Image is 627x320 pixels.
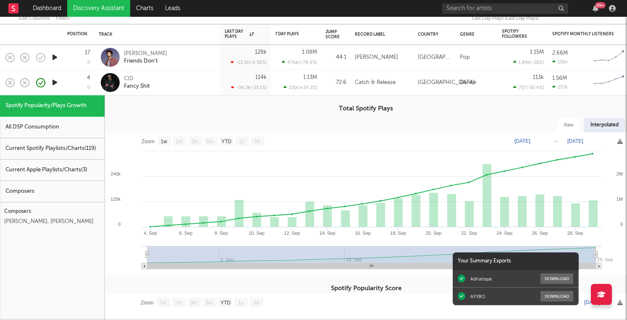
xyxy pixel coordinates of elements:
div: 128k [255,50,267,55]
text: 1w [160,300,167,306]
text: [DATE] [514,138,530,144]
text: → [553,138,558,144]
div: 1.15M [530,50,544,55]
div: 113k [533,75,544,80]
text: All [253,300,259,306]
text: YTD [220,300,231,306]
div: 1.08M [302,50,317,55]
div: 4 [87,75,90,81]
div: Composers: [4,207,100,217]
text: YTD [221,139,231,144]
div: -34.2k ( -23.1 % ) [231,85,267,90]
text: 3m [191,300,198,306]
text: 6. Sep [179,231,192,236]
div: 757 ( -30.4 % ) [513,85,544,90]
button: Download [540,273,573,284]
text: 6m [207,139,214,144]
div: Edit Columns [19,13,50,24]
text: 29. Sep [597,257,613,262]
text: 18. Sep [390,231,406,236]
text: All [254,139,260,144]
div: Track [99,32,212,37]
div: Country [418,32,447,37]
div: [PERSON_NAME] [355,52,398,63]
div: Jump Score [325,29,340,39]
div: 7 Day Plays [275,31,304,37]
div: 0 [87,60,90,65]
div: Position [67,31,87,37]
text: 28. Sep [567,231,583,236]
div: Spotify Monthly Listeners [552,31,615,37]
div: Genre [460,32,489,37]
text: 2M [617,171,623,176]
div: 0 [87,85,90,90]
div: 17 [85,50,90,55]
text: 0 [118,222,121,227]
div: 99 + [595,2,606,8]
text: 1M [617,197,623,202]
div: 1.89k ( -28 % ) [513,60,544,65]
text: 0 [620,222,623,227]
input: Search for artists [442,3,568,14]
a: [PERSON_NAME]Friends Don't [124,50,167,65]
div: 114k [255,75,267,80]
div: Friends Don't [124,58,167,65]
text: 8. Sep [215,231,228,236]
div: [PERSON_NAME] [124,50,167,58]
div: Record Label [355,32,405,37]
div: Spotify Followers [502,29,531,39]
text: 3m [192,139,199,144]
text: 22. Sep [461,231,477,236]
text: 1m [176,139,183,144]
div: 221k ( +24.2 % ) [283,85,317,90]
text: 24. Sep [496,231,512,236]
div: Interpolated [584,118,625,132]
div: -13.5k ( -9.58 % ) [231,60,267,65]
text: 1y [238,300,244,306]
div: 1.13M [303,75,317,80]
div: 156k [552,59,568,65]
div: Last Day Plays (Last Day Plays) [472,13,539,24]
div: Adriatique [470,276,492,282]
div: CID [124,75,150,83]
div: AYYBO [470,294,485,299]
text: 4. Sep [144,231,157,236]
div: 1.56M [552,76,567,81]
text: 240k [110,171,121,176]
text: 1w [161,139,168,144]
text: 16. Sep [355,231,371,236]
text: 1y [239,139,244,144]
button: Download [540,291,573,302]
div: Raw [558,118,580,132]
text: [DATE] [567,138,583,144]
text: [DATE] [584,299,600,305]
div: 72.6 [325,78,346,88]
text: 6m [206,300,213,306]
div: Last Day Plays [225,29,254,39]
button: 99+ [593,5,598,12]
div: 476k ( +78.6 % ) [282,60,317,65]
div: 2.66M [552,50,568,56]
div: [GEOGRAPHIC_DATA] [418,52,451,63]
div: Pop [460,52,470,63]
div: 257k [552,84,568,90]
text: 10. Sep [249,231,265,236]
text: 1m [175,300,182,306]
h3: Spotify Popularity Score [105,283,627,294]
div: 44.1 [325,52,346,63]
text: Zoom [142,139,155,144]
a: CIDFancy $hit [124,75,150,90]
div: Dance [460,78,476,88]
text: 12. Sep [284,231,300,236]
div: [GEOGRAPHIC_DATA] [418,78,475,88]
div: Fancy $hit [124,83,150,90]
text: 120k [110,197,121,202]
h3: Total Spotify Plays [105,104,627,114]
text: 26. Sep [532,231,548,236]
div: Catch & Release [355,78,396,88]
div: Filters [56,13,69,24]
text: Zoom [141,300,154,306]
div: Your Summary Exports [453,252,579,270]
text: 14. Sep [320,231,336,236]
text: 20. Sep [426,231,442,236]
